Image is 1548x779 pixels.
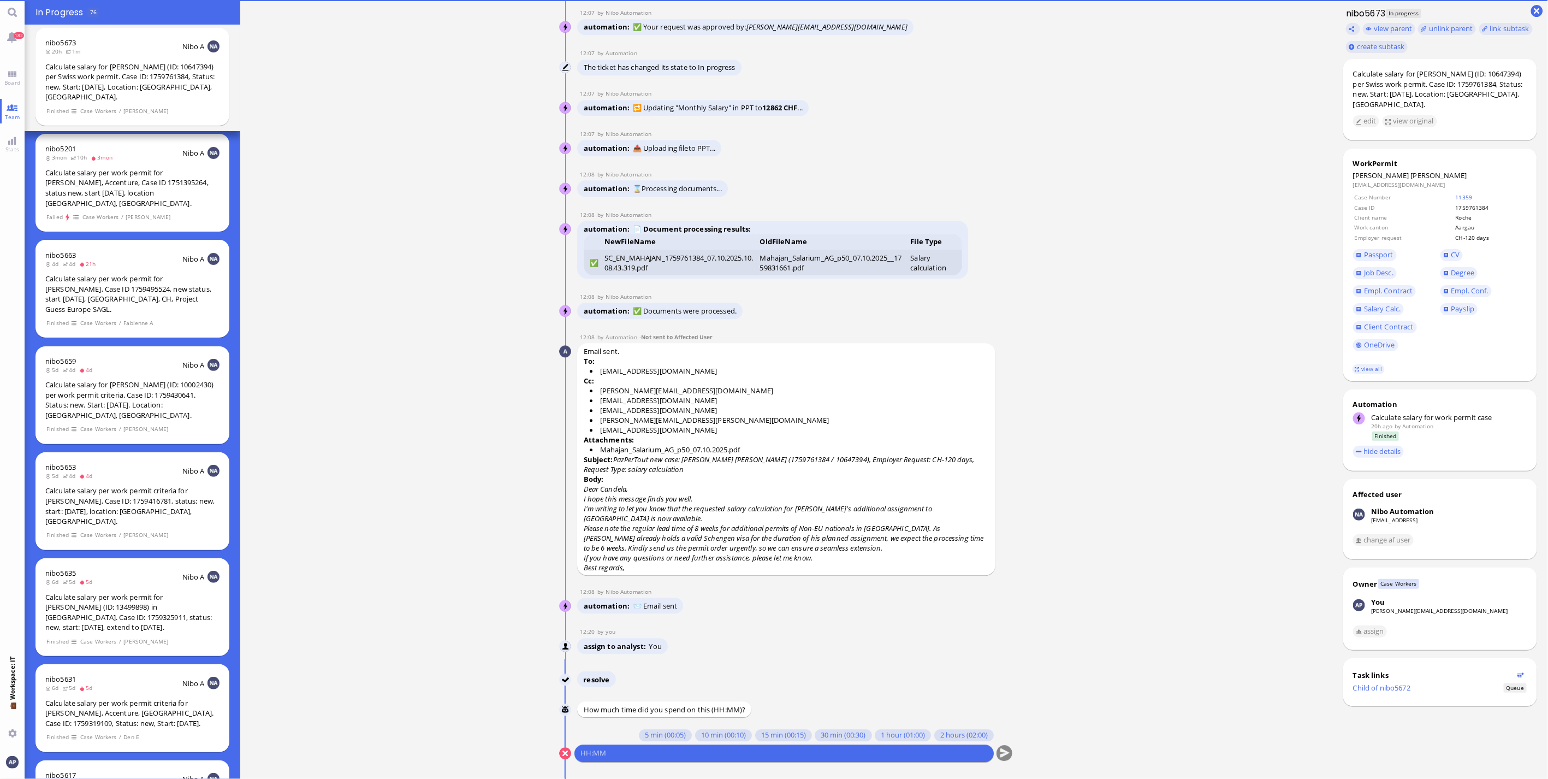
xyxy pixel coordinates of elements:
[62,684,79,692] span: 5d
[584,306,633,316] span: automation
[1386,9,1421,18] span: In progress
[580,628,597,635] span: 12:20
[46,733,69,742] span: Finished
[584,474,604,484] strong: Body:
[584,62,736,72] span: The ticket has changed its state to In progress
[79,260,99,268] span: 21h
[639,333,713,341] span: -
[45,250,76,260] a: nibo5663
[118,530,122,540] span: /
[601,250,757,275] td: SC_EN_MAHAJAN_1759761384_07.10.2025.10.08.43.319.pdf
[45,568,76,578] span: nibo5635
[80,530,117,540] span: Case Workers
[580,211,597,219] span: 12:08
[1364,304,1401,314] span: Salary Calc.
[1353,303,1404,315] a: Salary Calc.
[633,224,751,234] strong: 📄 Document processing results:
[79,578,96,586] span: 5d
[606,628,615,635] span: anand.pazhenkottil@bluelakelegal.com
[1353,670,1514,680] div: Task links
[1418,23,1476,35] button: unlink parent
[633,601,678,611] span: 📨 Email sent
[606,49,637,57] span: automation@bluelakelegal.com
[14,32,24,39] span: 182
[45,168,220,208] div: Calculate salary per work permit for [PERSON_NAME], Accenture, Case ID 1751395264, status new, st...
[597,9,606,16] span: by
[560,183,572,195] img: Nibo Automation
[584,675,610,684] span: resolve
[207,147,220,159] img: NA
[1346,41,1408,53] button: create subtask
[1353,170,1409,180] span: [PERSON_NAME]
[1353,115,1380,127] button: edit
[118,318,122,328] span: /
[584,356,595,366] strong: To:
[79,684,96,692] span: 5d
[597,130,606,138] span: by
[1517,671,1525,678] button: Show flow diagram
[1353,158,1527,168] div: WorkPermit
[45,154,70,161] span: 3mon
[633,22,908,32] span: ✅ Your request was approved by:
[1378,579,1419,588] span: Case Workers
[597,90,606,97] span: by
[1353,489,1402,499] div: Affected user
[606,333,637,341] span: automation@bluelakelegal.com
[1440,285,1492,297] a: Empl. Conf.
[1372,432,1399,441] span: Finished
[45,274,220,314] div: Calculate salary per work permit for [PERSON_NAME], Case ID 1759495524, new status, start [DATE],...
[1353,534,1414,546] button: change af user
[2,79,23,86] span: Board
[755,729,812,741] button: 15 min (00:15)
[1451,304,1475,314] span: Payslip
[580,748,988,759] input: HH:MM
[1455,213,1526,222] td: Roche
[559,345,571,357] img: Automation
[80,733,117,742] span: Case Workers
[45,366,62,374] span: 5d
[1456,193,1473,201] a: 11359
[597,211,606,219] span: by
[123,318,154,328] span: Fabienne A
[1353,509,1365,521] img: Nibo Automation
[45,592,220,633] div: Calculate salary per work permit for [PERSON_NAME] (ID: 13499898) in [GEOGRAPHIC_DATA]. Case ID: ...
[207,253,220,265] img: NA
[584,553,989,563] p: If you have any questions or need further assistance, please let me know.
[584,143,633,153] span: automation
[80,107,117,116] span: Case Workers
[82,213,119,222] span: Case Workers
[118,733,122,742] span: /
[606,9,651,16] span: automation@nibo.ai
[45,698,220,729] div: Calculate salary per work permit criteria for [PERSON_NAME], Accenture, [GEOGRAPHIC_DATA]. Case I...
[1353,364,1384,374] a: view all
[1353,339,1398,351] a: OneDrive
[584,184,633,193] span: automation
[80,637,117,646] span: Case Workers
[1364,268,1393,278] span: Job Desc.
[1455,223,1526,232] td: Aargau
[580,170,597,178] span: 12:08
[1353,69,1527,109] div: Calculate salary for [PERSON_NAME] (ID: 10647394) per Swiss work permit. Case ID: 1759761384, Sta...
[875,729,931,741] button: 1 hour (01:00)
[8,700,16,725] span: 💼 Workspace: IT
[62,260,79,268] span: 4d
[1364,286,1413,296] span: Empl. Contract
[1371,422,1393,430] span: 20h ago
[580,588,597,595] span: 12:08
[207,359,220,371] img: NA
[182,572,205,582] span: Nibo A
[46,530,69,540] span: Finished
[118,637,122,646] span: /
[560,674,572,686] img: Nibo
[1455,233,1526,242] td: CH-120 days
[46,213,63,222] span: Failed
[62,472,79,480] span: 4d
[597,333,606,341] span: by
[207,677,220,689] img: NA
[1353,249,1397,261] a: Passport
[62,578,79,586] span: 5d
[1364,250,1393,259] span: Passport
[606,170,651,178] span: automation@nibo.ai
[908,234,962,250] th: File Type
